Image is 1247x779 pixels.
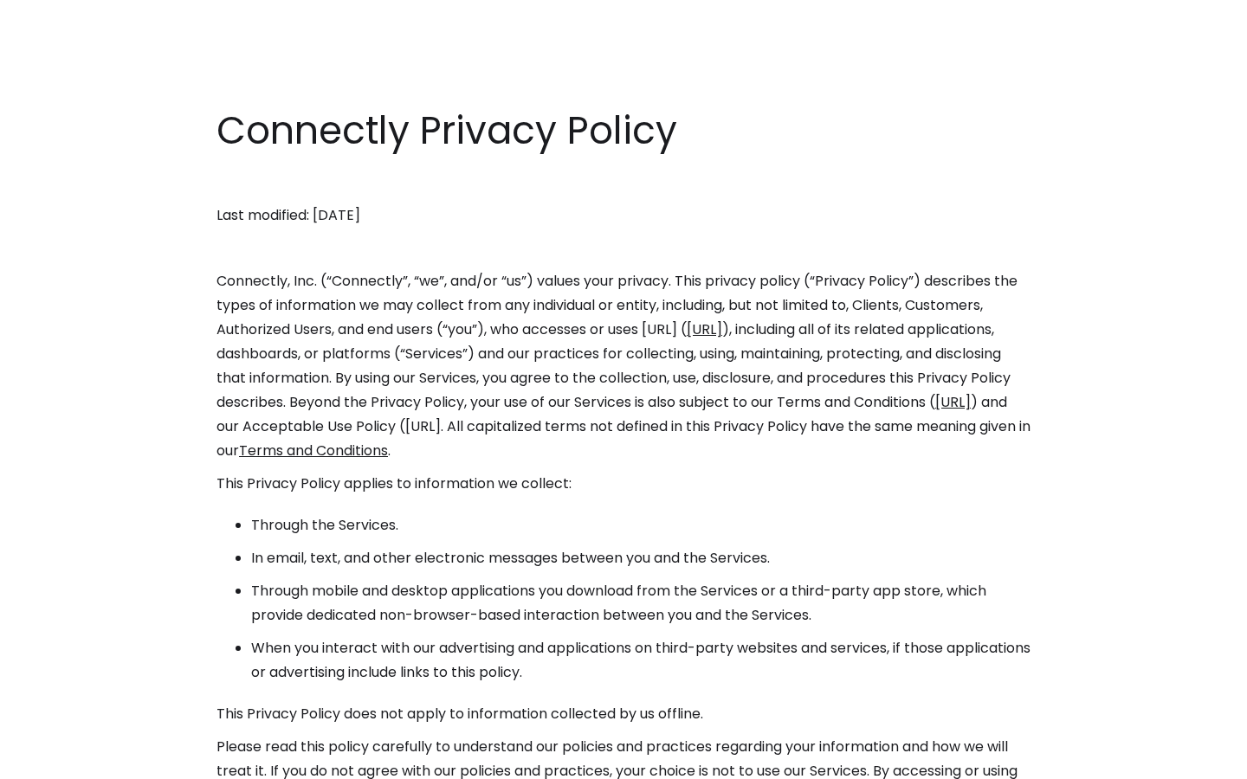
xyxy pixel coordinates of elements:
[216,702,1031,726] p: This Privacy Policy does not apply to information collected by us offline.
[251,636,1031,685] li: When you interact with our advertising and applications on third-party websites and services, if ...
[935,392,971,412] a: [URL]
[687,319,722,339] a: [URL]
[216,269,1031,463] p: Connectly, Inc. (“Connectly”, “we”, and/or “us”) values your privacy. This privacy policy (“Priva...
[251,513,1031,538] li: Through the Services.
[216,236,1031,261] p: ‍
[216,472,1031,496] p: This Privacy Policy applies to information we collect:
[251,546,1031,570] li: In email, text, and other electronic messages between you and the Services.
[17,747,104,773] aside: Language selected: English
[239,441,388,460] a: Terms and Conditions
[35,749,104,773] ul: Language list
[251,579,1031,628] li: Through mobile and desktop applications you download from the Services or a third-party app store...
[216,203,1031,228] p: Last modified: [DATE]
[216,171,1031,195] p: ‍
[216,104,1031,158] h1: Connectly Privacy Policy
